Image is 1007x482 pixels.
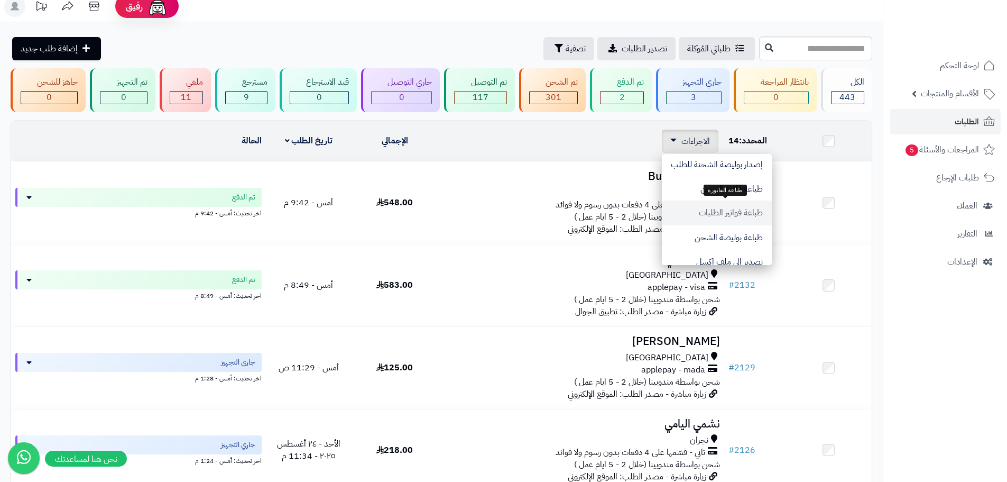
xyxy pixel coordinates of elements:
span: تابي - قسّمها على 4 دفعات بدون رسوم ولا فوائد [556,199,705,211]
a: جاهز للشحن 0 [8,68,88,112]
a: إضافة طلب جديد [12,37,101,60]
div: 9 [226,92,266,104]
span: إضافة طلب جديد [21,42,78,55]
span: [GEOGRAPHIC_DATA] [626,269,708,281]
span: 0 [773,91,779,104]
a: الكل443 [819,68,874,112]
span: 583.00 [376,279,413,292]
span: تصدير الطلبات [622,42,667,55]
a: قيد الاسترجاع 0 [278,68,359,112]
span: applepay - visa [648,281,705,294]
h3: فجر المطيري [442,253,720,265]
div: الكل [831,76,864,88]
span: زيارة مباشرة - مصدر الطلب: تطبيق الجوال [575,305,706,318]
a: تاريخ الطلب [285,134,333,147]
span: [GEOGRAPHIC_DATA] [626,352,708,364]
span: applepay - mada [641,364,705,376]
div: تم التوصيل [454,76,506,88]
a: الطلبات [890,109,1001,134]
div: 0 [100,92,146,104]
h3: نشمي اليامي [442,418,720,430]
span: 5 [906,144,918,156]
div: قيد الاسترجاع [290,76,349,88]
button: إصدار بوليصة الشحنة للطلب [662,152,772,177]
span: 11 [181,91,191,104]
div: 11 [170,92,202,104]
a: جاري التجهيز 3 [654,68,732,112]
span: جاري التجهيز [221,357,255,368]
a: تم التجهيز 0 [88,68,157,112]
span: طلبات الإرجاع [936,170,979,185]
span: الطلبات [955,114,979,129]
div: تم الدفع [600,76,643,88]
button: طباعة فواتير الطلبات [662,201,772,225]
span: 0 [47,91,52,104]
span: تم الدفع [232,192,255,203]
span: تابي - قسّمها على 4 دفعات بدون رسوم ولا فوائد [556,447,705,459]
a: لوحة التحكم [890,53,1001,78]
span: 14 [728,134,739,147]
button: طباعة قائمة الشحن [662,177,772,201]
span: 443 [839,91,855,104]
span: شحن بواسطة مندوبينا (خلال 2 - 5 ايام عمل ) [574,458,720,471]
span: # [728,361,734,374]
div: 0 [744,92,808,104]
span: زيارة مباشرة - مصدر الطلب: الموقع الإلكتروني [568,388,706,401]
div: 0 [21,92,77,104]
span: لوحة التحكم [940,58,979,73]
a: ملغي 11 [158,68,213,112]
div: اخر تحديث: أمس - 8:49 م [15,289,262,301]
span: 9 [244,91,249,104]
a: #2126 [728,444,755,457]
span: 301 [546,91,561,104]
a: المراجعات والأسئلة5 [890,137,1001,162]
div: تم الشحن [529,76,578,88]
a: الإعدادات [890,249,1001,275]
div: 0 [290,92,348,104]
span: # [728,444,734,457]
a: تم الشحن 301 [517,68,588,112]
div: اخر تحديث: أمس - 1:24 م [15,454,262,466]
h3: [PERSON_NAME] [442,335,720,348]
span: نجران [690,434,708,447]
div: 117 [455,92,506,104]
span: أمس - 9:42 م [284,196,333,209]
div: اخر تحديث: أمس - 9:42 م [15,207,262,218]
span: 548.00 [376,196,413,209]
a: طلباتي المُوكلة [679,37,755,60]
span: 0 [121,91,126,104]
span: 2 [620,91,625,104]
div: جاري التوصيل [371,76,432,88]
div: اخر تحديث: أمس - 1:28 م [15,372,262,383]
span: 125.00 [376,361,413,374]
div: بانتظار المراجعة [744,76,808,88]
span: التقارير [957,226,977,241]
span: 0 [317,91,322,104]
span: جاري التجهيز [221,440,255,450]
a: تم الدفع 2 [588,68,653,112]
span: المراجعات والأسئلة [904,142,979,157]
span: شحن بواسطة مندوبينا (خلال 2 - 5 ايام عمل ) [574,211,720,223]
span: 218.00 [376,444,413,457]
span: 0 [399,91,404,104]
button: تصدير الى ملف اكسل [662,250,772,274]
span: أمس - 11:29 ص [279,361,339,374]
a: الاجراءات [670,135,710,148]
a: التقارير [890,221,1001,247]
a: تم التوصيل 117 [442,68,516,112]
span: الأحد - ٢٤ أغسطس ٢٠٢٥ - 11:34 م [277,438,340,462]
a: طلبات الإرجاع [890,165,1001,190]
a: تصدير الطلبات [597,37,676,60]
a: #2129 [728,361,755,374]
div: 2 [600,92,643,104]
a: جاري التوصيل 0 [359,68,442,112]
div: جاهز للشحن [21,76,78,88]
div: 0 [372,92,431,104]
a: #2132 [728,279,755,292]
span: أمس - 8:49 م [284,279,333,292]
div: المحدد: [728,135,781,147]
button: تصفية [543,37,594,60]
span: شحن بواسطة مندوبينا (خلال 2 - 5 ايام عمل ) [574,376,720,388]
a: الإجمالي [382,134,408,147]
span: العملاء [957,198,977,213]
